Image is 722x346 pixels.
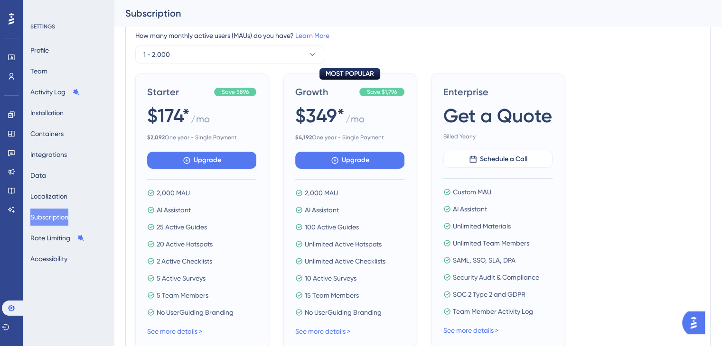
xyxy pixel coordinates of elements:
[295,328,350,335] a: See more details >
[453,237,529,249] span: Unlimited Team Members
[443,133,553,140] span: Billed Yearly
[30,83,80,100] button: Activity Log
[342,155,369,166] span: Upgrade
[367,88,397,96] span: Save $1,796
[295,134,312,141] b: $ 4,192
[305,290,359,301] span: 15 Team Members
[305,307,382,318] span: No UserGuiding Branding
[125,7,687,20] div: Subscription
[147,102,190,129] span: $174*
[147,134,165,141] b: $ 2,092
[147,328,202,335] a: See more details >
[30,188,67,205] button: Localization
[453,289,525,300] span: SOC 2 Type 2 and GDPR
[157,255,212,267] span: 2 Active Checklists
[295,152,404,169] button: Upgrade
[295,85,356,99] span: Growth
[30,104,64,121] button: Installation
[157,307,234,318] span: No UserGuiding Branding
[30,63,47,80] button: Team
[157,187,190,199] span: 2,000 MAU
[453,306,533,317] span: Team Member Activity Log
[30,209,68,226] button: Subscription
[30,167,46,184] button: Data
[443,102,552,129] span: Get a Quote
[346,112,365,130] span: / mo
[147,134,256,141] span: One year - Single Payment
[319,68,380,80] div: MOST POPULAR
[157,221,207,233] span: 25 Active Guides
[157,290,208,301] span: 5 Team Members
[191,112,210,130] span: / mo
[30,229,84,246] button: Rate Limiting
[30,42,49,59] button: Profile
[222,88,249,96] span: Save $896
[443,151,553,168] button: Schedule a Call
[443,327,498,334] a: See more details >
[305,204,339,216] span: AI Assistant
[453,203,487,215] span: AI Assistant
[135,30,701,41] div: How many monthly active users (MAUs) do you have?
[682,309,711,337] iframe: UserGuiding AI Assistant Launcher
[157,204,191,216] span: AI Assistant
[453,220,511,232] span: Unlimited Materials
[30,23,107,30] div: SETTINGS
[194,155,221,166] span: Upgrade
[157,273,206,284] span: 5 Active Surveys
[453,186,491,198] span: Custom MAU
[147,152,256,169] button: Upgrade
[443,85,553,99] span: Enterprise
[135,45,325,64] button: 1 - 2,000
[295,32,329,39] a: Learn More
[305,187,338,199] span: 2,000 MAU
[295,102,345,129] span: $349*
[453,272,539,283] span: Security Audit & Compliance
[30,146,67,163] button: Integrations
[30,125,64,142] button: Containers
[30,250,67,267] button: Accessibility
[143,49,170,60] span: 1 - 2,000
[305,255,385,267] span: Unlimited Active Checklists
[305,238,382,250] span: Unlimited Active Hotspots
[295,134,404,141] span: One year - Single Payment
[480,154,527,165] span: Schedule a Call
[305,221,359,233] span: 100 Active Guides
[305,273,356,284] span: 10 Active Surveys
[147,85,210,99] span: Starter
[157,238,213,250] span: 20 Active Hotspots
[453,255,516,266] span: SAML, SSO, SLA, DPA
